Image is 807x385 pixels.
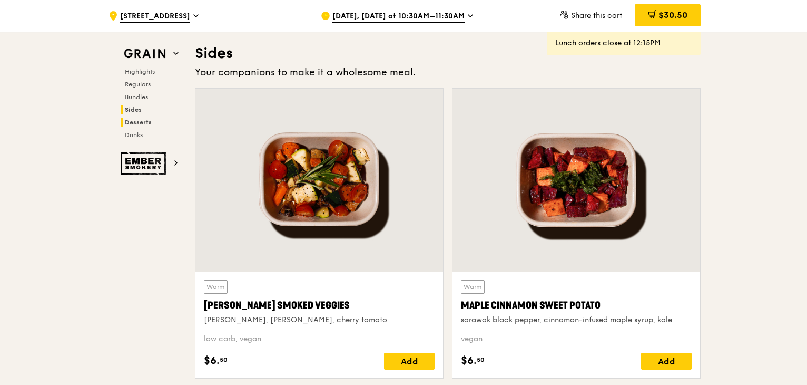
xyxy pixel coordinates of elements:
[477,355,485,364] span: 50
[332,11,465,23] span: [DATE], [DATE] at 10:30AM–11:30AM
[658,10,687,20] span: $30.50
[461,280,485,294] div: Warm
[461,353,477,369] span: $6.
[555,38,692,49] div: Lunch orders close at 12:15PM
[461,334,692,344] div: vegan
[384,353,435,370] div: Add
[461,298,692,313] div: Maple Cinnamon Sweet Potato
[195,44,701,63] h3: Sides
[125,106,142,113] span: Sides
[204,334,435,344] div: low carb, vegan
[641,353,692,370] div: Add
[125,131,143,139] span: Drinks
[125,93,148,101] span: Bundles
[461,315,692,325] div: sarawak black pepper, cinnamon-infused maple syrup, kale
[204,353,220,369] span: $6.
[204,298,435,313] div: [PERSON_NAME] Smoked Veggies
[125,68,155,75] span: Highlights
[571,11,622,20] span: Share this cart
[195,65,701,80] div: Your companions to make it a wholesome meal.
[220,355,228,364] span: 50
[204,280,228,294] div: Warm
[121,152,169,175] img: Ember Smokery web logo
[125,81,151,88] span: Regulars
[121,44,169,63] img: Grain web logo
[204,315,435,325] div: [PERSON_NAME], [PERSON_NAME], cherry tomato
[125,119,152,126] span: Desserts
[120,11,190,23] span: [STREET_ADDRESS]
